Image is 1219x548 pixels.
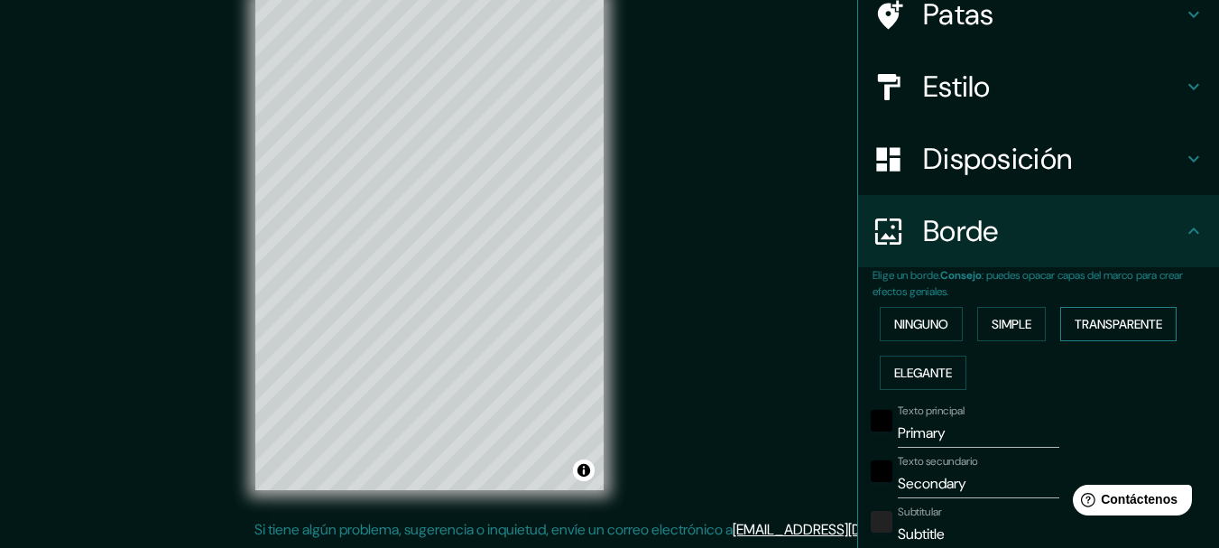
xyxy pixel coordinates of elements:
div: Borde [858,195,1219,267]
font: Estilo [923,68,991,106]
div: Estilo [858,51,1219,123]
font: Texto principal [898,404,965,418]
button: negro [871,410,892,432]
div: Disposición [858,123,1219,195]
button: color-222222 [871,511,892,533]
button: Transparente [1060,307,1177,341]
a: [EMAIL_ADDRESS][DOMAIN_NAME] [733,520,956,539]
font: : puedes opacar capas del marco para crear efectos geniales. [873,268,1183,299]
button: Ninguno [880,307,963,341]
font: Elige un borde. [873,268,940,283]
font: Disposición [923,140,1072,178]
font: Simple [992,316,1031,332]
button: Elegante [880,356,966,390]
font: Transparente [1075,316,1162,332]
button: negro [871,460,892,482]
font: Elegante [894,365,952,381]
font: Si tiene algún problema, sugerencia o inquietud, envíe un correo electrónico a [254,520,733,539]
font: Subtitular [898,505,942,519]
font: Consejo [940,268,982,283]
button: Activar o desactivar atribución [573,460,595,481]
font: Borde [923,212,999,250]
font: Texto secundario [898,454,978,469]
button: Simple [977,307,1046,341]
font: Ninguno [894,316,948,332]
iframe: Lanzador de widgets de ayuda [1058,478,1199,528]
